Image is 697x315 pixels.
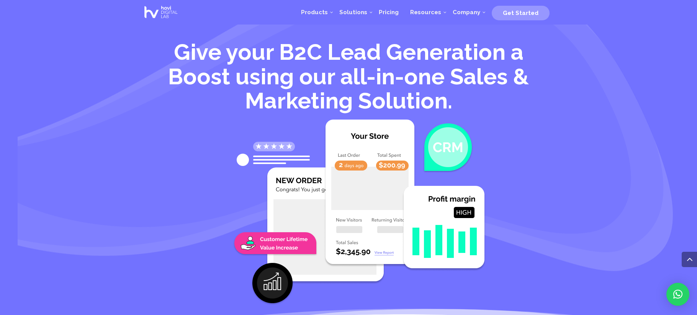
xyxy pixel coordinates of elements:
span: Get Started [503,10,538,16]
a: Get Started [492,7,550,18]
img: eCommerce website [423,125,473,176]
span: Solutions [339,9,367,16]
h1: Give your B2C Lead Generation a Boost using our all-in-one Sales & Marketing Solution. [142,40,555,117]
a: Company [447,1,486,24]
span: Resources [410,9,441,16]
img: B2C marketing [266,119,416,284]
span: Pricing [379,9,399,16]
img: Retail marketing [237,144,310,168]
img: eCommerce business [233,231,318,305]
a: Resources [404,1,447,24]
span: Company [453,9,480,16]
a: Products [295,1,334,24]
img: Online sales [402,182,486,268]
a: Solutions [334,1,373,24]
a: Pricing [373,1,404,24]
span: Products [301,9,328,16]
